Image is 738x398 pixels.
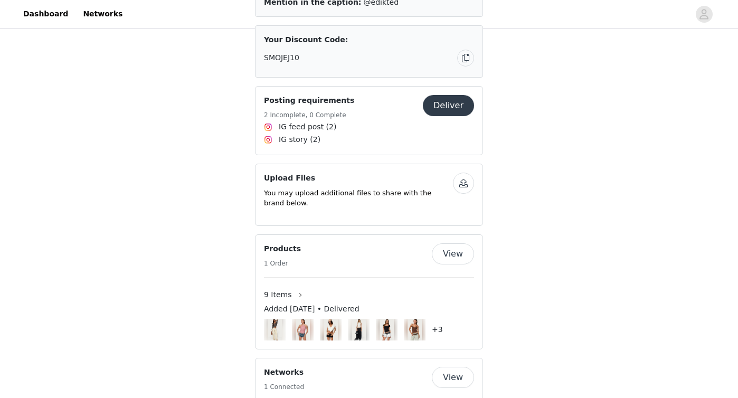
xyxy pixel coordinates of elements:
[264,34,348,45] span: Your Discount Code:
[699,6,709,23] div: avatar
[264,110,354,120] h5: 2 Incomplete, 0 Complete
[432,367,474,388] button: View
[408,319,422,340] img: Holland Bead V Neck Tank Top
[255,234,483,349] div: Products
[255,86,483,155] div: Posting requirements
[432,243,474,264] button: View
[423,95,474,116] button: Deliver
[264,289,292,300] span: 9 Items
[17,2,74,26] a: Dashboard
[292,316,314,343] img: Image Background Blur
[77,2,129,26] a: Networks
[376,316,398,343] img: Image Background Blur
[380,319,394,340] img: Oleana Gathered Bust Top
[264,136,272,144] img: Instagram Icon
[264,123,272,131] img: Instagram Icon
[264,382,304,392] h5: 1 Connected
[264,188,453,209] p: You may upload additional files to share with the brand below.
[264,52,299,63] span: SMOJEJ10
[279,134,320,145] span: IG story (2)
[348,316,370,343] img: Image Background Blur
[264,173,453,184] h4: Upload Files
[264,95,354,106] h4: Posting requirements
[352,319,366,340] img: Cuffed Low Rise Wide Leg Jeans
[432,324,443,335] h4: +3
[264,367,304,378] h4: Networks
[264,316,286,343] img: Image Background Blur
[404,316,425,343] img: Image Background Blur
[324,319,338,340] img: Deena Ruffled V Neck Top
[264,259,301,268] h5: 1 Order
[296,319,310,340] img: Embroidered Bead & Sequin Halter Top
[268,319,282,340] img: Grommet Tie Waist Low Rise Jeans
[320,316,342,343] img: Image Background Blur
[264,304,359,315] span: Added [DATE] • Delivered
[279,121,336,132] span: IG feed post (2)
[264,243,301,254] h4: Products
